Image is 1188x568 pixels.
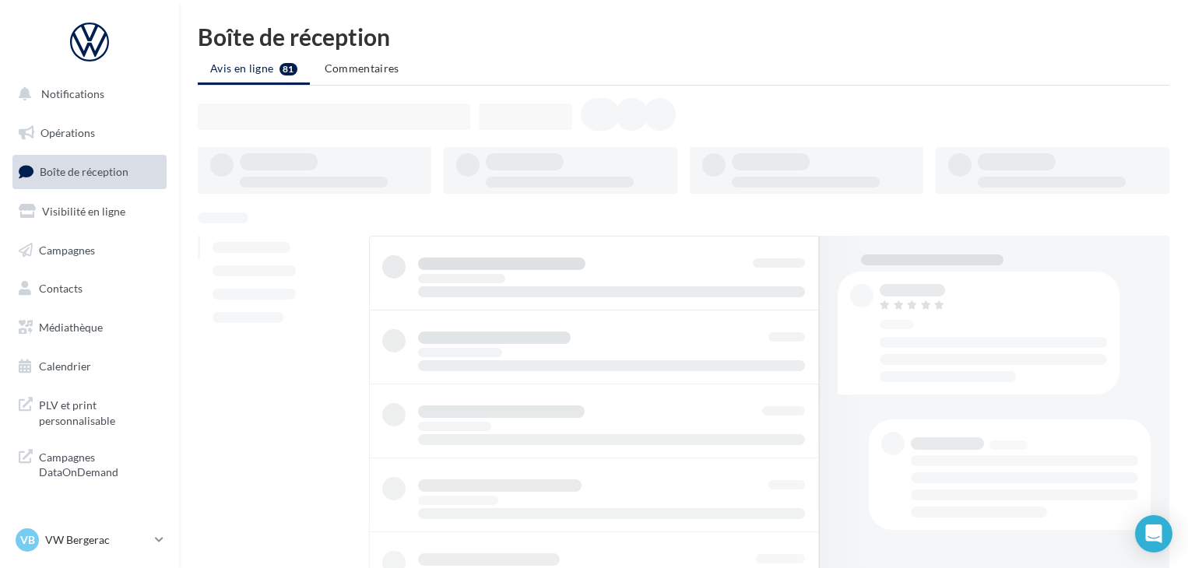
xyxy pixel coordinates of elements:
[198,25,1169,48] div: Boîte de réception
[39,394,160,428] span: PLV et print personnalisable
[9,234,170,267] a: Campagnes
[42,205,125,218] span: Visibilité en ligne
[325,61,399,75] span: Commentaires
[39,282,83,295] span: Contacts
[9,388,170,434] a: PLV et print personnalisable
[12,525,167,555] a: VB VW Bergerac
[9,272,170,305] a: Contacts
[39,321,103,334] span: Médiathèque
[45,532,149,548] p: VW Bergerac
[9,155,170,188] a: Boîte de réception
[9,78,163,110] button: Notifications
[40,165,128,178] span: Boîte de réception
[9,311,170,344] a: Médiathèque
[9,117,170,149] a: Opérations
[1135,515,1172,552] div: Open Intercom Messenger
[20,532,35,548] span: VB
[9,350,170,383] a: Calendrier
[39,359,91,373] span: Calendrier
[9,440,170,486] a: Campagnes DataOnDemand
[9,195,170,228] a: Visibilité en ligne
[39,243,95,256] span: Campagnes
[41,87,104,100] span: Notifications
[40,126,95,139] span: Opérations
[39,447,160,480] span: Campagnes DataOnDemand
